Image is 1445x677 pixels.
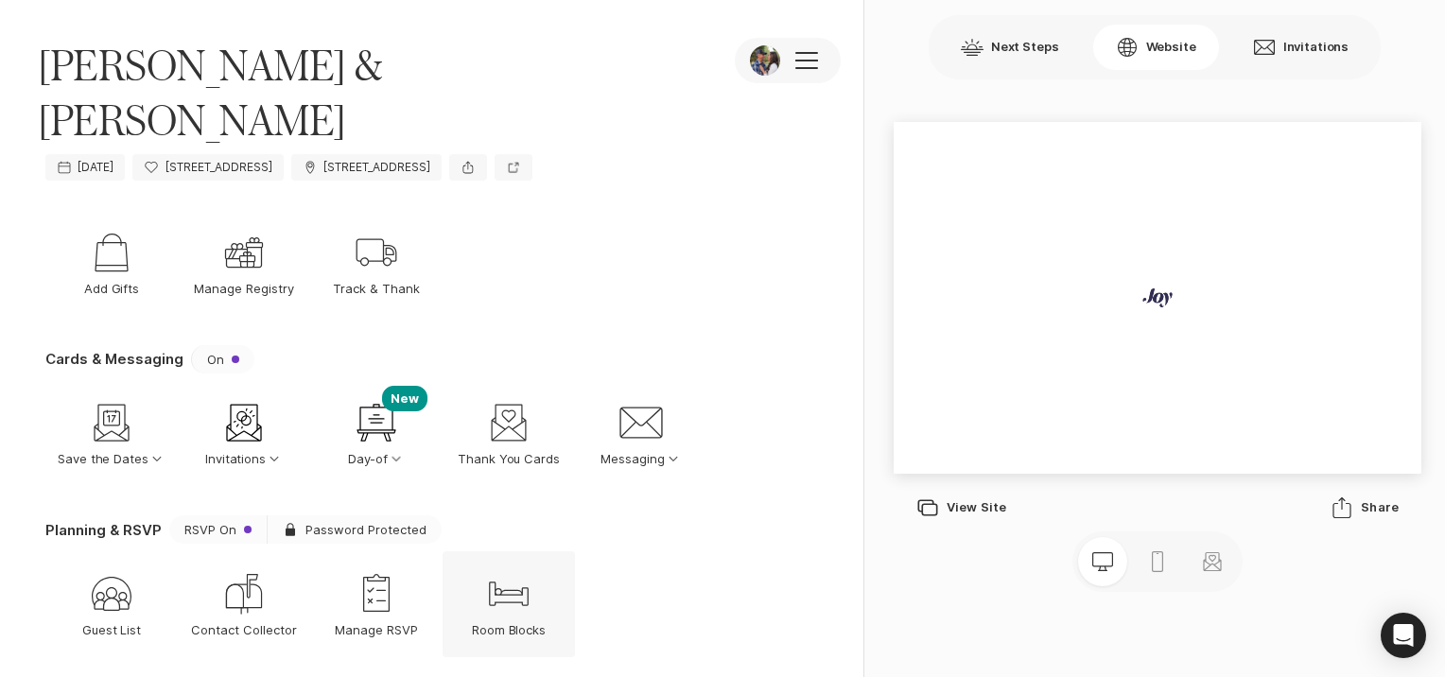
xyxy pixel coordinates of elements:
[1381,613,1426,658] div: Open Intercom Messenger
[575,381,707,487] button: Messaging
[45,349,183,369] p: Cards & Messaging
[1091,550,1114,573] svg: Preview desktop
[310,381,443,487] button: NewDay-of
[84,280,140,297] p: Add Gifts
[178,381,310,487] button: Invitations
[354,400,399,445] div: Day-of
[1230,25,1372,70] button: Invitations
[221,571,267,616] div: Contact Collector
[495,154,532,181] a: Preview website
[45,520,162,540] p: Planning & RSVP
[178,551,310,657] a: Contact Collector
[335,621,418,638] p: Manage RSVP
[169,515,267,544] button: RSVP On
[38,38,697,147] span: [PERSON_NAME] & [PERSON_NAME]
[1093,25,1219,70] button: Website
[178,211,310,317] a: Manage Registry
[45,154,125,181] a: [DATE]
[194,280,294,297] p: Manage Registry
[310,211,443,317] a: Track & Thank
[486,571,531,616] div: Room Blocks
[291,154,442,181] a: [STREET_ADDRESS]
[1201,550,1224,573] svg: Preview matching stationery
[458,450,561,467] p: Thank You Cards
[348,450,406,467] p: Day-of
[78,161,113,174] span: [DATE]
[354,571,399,616] div: Manage RSVP
[916,496,1006,519] div: View Site
[305,523,427,537] span: Password Protected
[618,400,664,445] div: Messaging
[191,345,254,373] button: On
[132,154,283,181] a: [STREET_ADDRESS]
[382,386,427,410] p: New
[333,280,420,297] p: Track & Thank
[45,381,178,487] button: Save the Dates
[89,230,134,275] div: Add Gifts
[221,400,267,445] div: Invitations
[45,551,178,657] a: Guest List
[310,551,443,657] a: Manage RSVP
[1331,496,1399,519] div: Share
[938,25,1082,70] button: Next Steps
[45,211,178,317] a: Add Gifts
[89,400,134,445] div: Save the Dates
[165,161,272,174] p: 3460 Wainman Line, Orillia, ON, Canada
[443,381,575,487] a: Thank You Cards
[89,571,134,616] div: Guest List
[486,400,531,445] div: Thank You Cards
[601,450,682,467] p: Messaging
[443,551,575,657] a: Room Blocks
[221,230,267,275] div: Manage Registry
[58,450,166,467] p: Save the Dates
[1146,550,1169,573] svg: Preview mobile
[472,621,547,638] p: Room Blocks
[191,621,296,638] p: Contact Collector
[354,230,399,275] div: Track & Thank
[750,45,780,76] img: Event Photo
[449,154,487,181] button: Share event information
[267,515,442,544] button: Password Protected
[205,450,284,467] p: Invitations
[82,621,142,638] p: Guest List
